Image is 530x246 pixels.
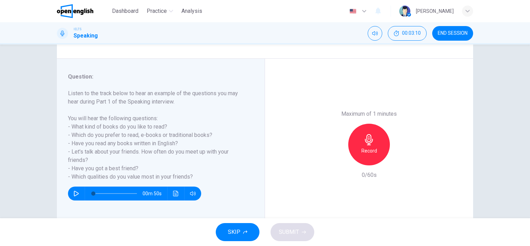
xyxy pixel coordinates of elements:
a: OpenEnglish logo [57,4,109,18]
h6: Record [361,147,377,155]
h6: Maximum of 1 minutes [341,110,397,118]
img: Profile picture [399,6,410,17]
div: [PERSON_NAME] [416,7,454,15]
span: Dashboard [112,7,138,15]
button: Dashboard [109,5,141,17]
div: Mute [368,26,382,41]
button: Practice [144,5,176,17]
span: 00m 50s [143,187,167,200]
span: SKIP [228,227,240,237]
button: Click to see the audio transcription [170,187,181,200]
img: OpenEnglish logo [57,4,93,18]
span: IELTS [74,27,82,32]
h6: 0/60s [362,171,377,179]
button: 00:03:10 [388,26,427,41]
span: END SESSION [438,31,468,36]
button: SKIP [216,223,259,241]
h1: Speaking [74,32,98,40]
img: en [349,9,357,14]
h6: Question : [68,73,245,81]
div: Hide [388,26,427,41]
h6: Listen to the track below to hear an example of the questions you may hear during Part 1 of the S... [68,89,245,181]
button: Record [348,124,390,165]
button: END SESSION [432,26,473,41]
button: Analysis [179,5,205,17]
span: Practice [147,7,167,15]
span: 00:03:10 [402,31,421,36]
span: Analysis [181,7,202,15]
